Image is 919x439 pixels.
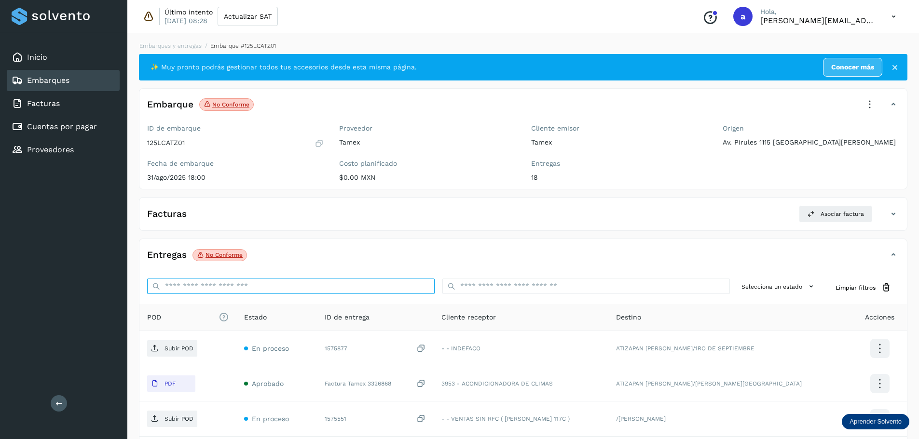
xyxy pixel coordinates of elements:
td: /[PERSON_NAME] [608,401,852,437]
span: Destino [616,312,641,322]
div: Factura Tamex 3326868 [325,379,426,389]
nav: breadcrumb [139,41,907,50]
span: Asociar factura [821,210,864,218]
p: 31/ago/2025 18:00 [147,173,324,182]
button: Limpiar filtros [828,279,899,296]
span: Actualizar SAT [224,13,272,20]
span: En proceso [252,415,289,423]
h4: Embarque [147,99,193,110]
div: Cuentas por pagar [7,116,120,137]
span: POD [147,312,229,322]
div: Inicio [7,47,120,68]
div: EntregasNo conforme [139,247,907,271]
p: Subir POD [165,345,193,352]
span: Embarque #125LCATZ01 [210,42,276,49]
a: Proveedores [27,145,74,154]
button: Subir POD [147,340,197,357]
p: Hola, [760,8,876,16]
p: Aprender Solvento [850,418,902,426]
a: Conocer más [823,58,882,77]
div: Aprender Solvento [842,414,909,429]
button: Actualizar SAT [218,7,278,26]
td: - - INDEFACO [434,331,608,366]
h4: Facturas [147,209,187,220]
a: Inicio [27,53,47,62]
div: 1575877 [325,344,426,354]
p: No conforme [206,252,243,258]
a: Facturas [27,99,60,108]
span: Limpiar filtros [836,283,876,292]
td: ATIZAPAN [PERSON_NAME]/1RO DE SEPTIEMBRE [608,331,852,366]
span: Cliente receptor [441,312,496,322]
p: Último intento [165,8,213,16]
a: Cuentas por pagar [27,122,97,131]
p: Tamex [531,138,708,146]
p: aldo@solvento.mx [760,16,876,25]
p: PDF [165,380,176,387]
span: Estado [244,312,267,322]
td: 3953 - ACONDICIONADORA DE CLIMAS [434,366,608,401]
button: PDF [147,375,195,392]
p: No conforme [212,101,249,108]
p: [DATE] 08:28 [165,16,207,25]
a: Embarques y entregas [139,42,202,49]
div: 1575551 [325,414,426,424]
span: Acciones [865,312,894,322]
p: 125LCATZ01 [147,139,185,147]
div: EmbarqueNo conforme [139,96,907,120]
span: ID de entrega [325,312,370,322]
label: Origen [723,124,899,133]
div: Proveedores [7,139,120,160]
label: ID de embarque [147,124,324,133]
button: Subir POD [147,411,197,427]
td: ATIZAPAN [PERSON_NAME]/[PERSON_NAME][GEOGRAPHIC_DATA] [608,366,852,401]
td: - - VENTAS SIN RFC ( [PERSON_NAME] 117C ) [434,401,608,437]
label: Fecha de embarque [147,160,324,168]
label: Entregas [531,160,708,168]
label: Costo planificado [339,160,516,168]
label: Proveedor [339,124,516,133]
button: Asociar factura [799,205,872,223]
p: 18 [531,173,708,182]
div: FacturasAsociar factura [139,205,907,230]
span: En proceso [252,345,289,352]
p: $0.00 MXN [339,173,516,182]
span: ✨ Muy pronto podrás gestionar todos tus accesorios desde esta misma página. [151,62,417,72]
h4: Entregas [147,250,187,261]
p: Tamex [339,138,516,146]
div: Facturas [7,93,120,114]
button: Selecciona un estado [738,279,820,294]
span: Aprobado [252,380,284,387]
a: Embarques [27,76,69,85]
p: Av. Pirules 1115 [GEOGRAPHIC_DATA][PERSON_NAME] [723,138,899,146]
p: Subir POD [165,415,193,422]
label: Cliente emisor [531,124,708,133]
div: Embarques [7,70,120,91]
